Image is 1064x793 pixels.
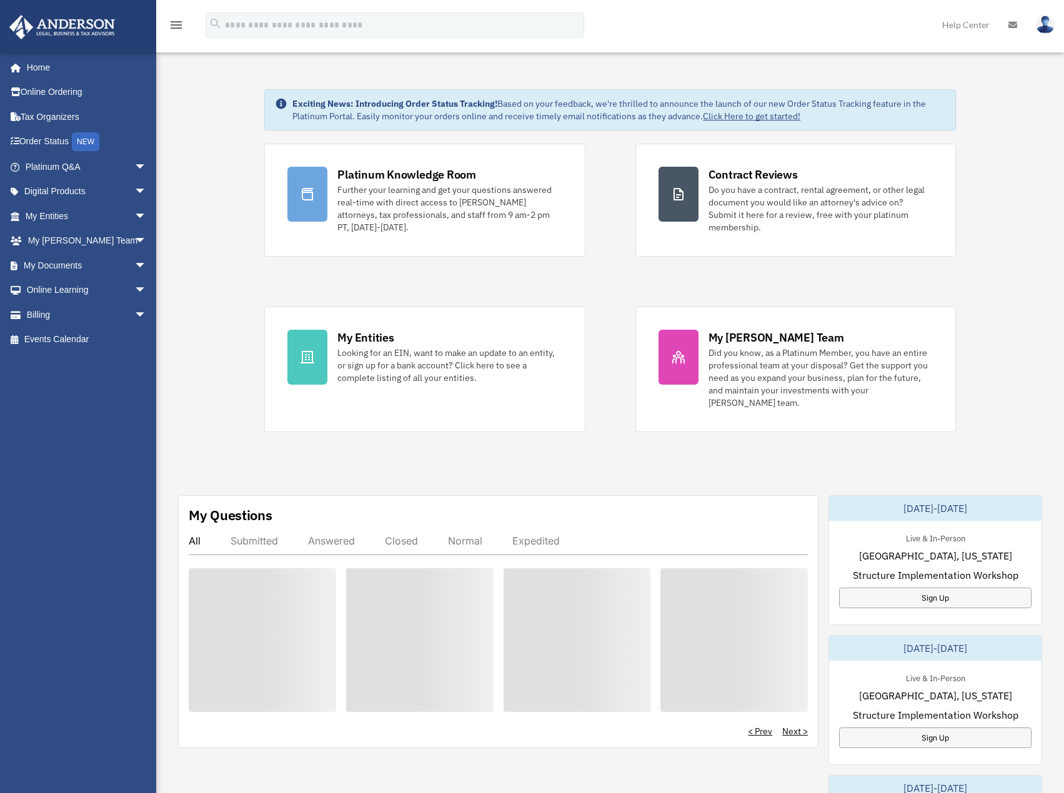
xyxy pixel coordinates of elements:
a: Platinum Q&Aarrow_drop_down [9,154,166,179]
span: arrow_drop_down [134,204,159,229]
div: My Questions [189,506,272,525]
img: Anderson Advisors Platinum Portal [6,15,119,39]
div: My [PERSON_NAME] Team [709,330,844,345]
a: Sign Up [839,727,1032,748]
a: menu [169,22,184,32]
a: Tax Organizers [9,104,166,129]
a: Platinum Knowledge Room Further your learning and get your questions answered real-time with dire... [264,144,585,257]
i: menu [169,17,184,32]
div: [DATE]-[DATE] [829,496,1042,521]
a: My Entities Looking for an EIN, want to make an update to an entity, or sign up for a bank accoun... [264,307,585,432]
a: Click Here to get started! [703,111,800,122]
span: Structure Implementation Workshop [853,568,1018,583]
a: Next > [782,725,808,737]
div: Answered [308,534,355,547]
div: My Entities [337,330,394,345]
div: Based on your feedback, we're thrilled to announce the launch of our new Order Status Tracking fe... [292,97,945,122]
span: Structure Implementation Workshop [853,707,1018,722]
div: Submitted [231,534,278,547]
a: My Documentsarrow_drop_down [9,253,166,278]
i: search [209,17,222,31]
a: Events Calendar [9,327,166,352]
a: Online Learningarrow_drop_down [9,278,166,303]
img: User Pic [1036,16,1055,34]
span: [GEOGRAPHIC_DATA], [US_STATE] [859,688,1012,703]
strong: Exciting News: Introducing Order Status Tracking! [292,98,497,109]
a: Billingarrow_drop_down [9,302,166,327]
div: NEW [72,132,99,151]
div: Closed [385,534,418,547]
span: arrow_drop_down [134,154,159,180]
div: Normal [448,534,482,547]
div: [DATE]-[DATE] [829,636,1042,661]
a: My Entitiesarrow_drop_down [9,204,166,229]
div: Live & In-Person [896,531,975,544]
div: Did you know, as a Platinum Member, you have an entire professional team at your disposal? Get th... [709,347,933,409]
a: My [PERSON_NAME] Teamarrow_drop_down [9,229,166,254]
div: Looking for an EIN, want to make an update to an entity, or sign up for a bank account? Click her... [337,347,562,384]
span: arrow_drop_down [134,179,159,205]
span: arrow_drop_down [134,278,159,303]
a: Contract Reviews Do you have a contract, rental agreement, or other legal document you would like... [635,144,956,257]
div: Live & In-Person [896,671,975,684]
a: Home [9,55,159,80]
span: arrow_drop_down [134,229,159,254]
span: arrow_drop_down [134,302,159,328]
div: All [189,534,201,547]
a: Online Ordering [9,80,166,105]
a: < Prev [748,725,772,737]
div: Platinum Knowledge Room [337,167,476,182]
div: Expedited [512,534,560,547]
div: Further your learning and get your questions answered real-time with direct access to [PERSON_NAM... [337,184,562,234]
div: Contract Reviews [709,167,798,182]
div: Do you have a contract, rental agreement, or other legal document you would like an attorney's ad... [709,184,933,234]
a: Order StatusNEW [9,129,166,155]
a: My [PERSON_NAME] Team Did you know, as a Platinum Member, you have an entire professional team at... [635,307,956,432]
span: arrow_drop_down [134,253,159,278]
a: Digital Productsarrow_drop_down [9,179,166,204]
span: [GEOGRAPHIC_DATA], [US_STATE] [859,548,1012,563]
a: Sign Up [839,588,1032,608]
